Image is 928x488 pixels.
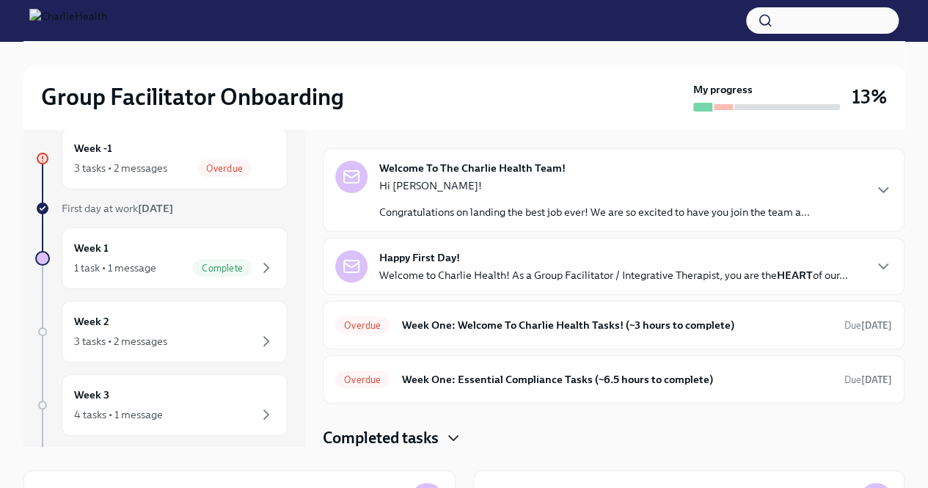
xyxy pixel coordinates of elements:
[861,374,892,385] strong: [DATE]
[41,82,344,112] h2: Group Facilitator Onboarding
[335,313,892,337] a: OverdueWeek One: Welcome To Charlie Health Tasks! (~3 hours to complete)Due[DATE]
[74,140,112,156] h6: Week -1
[844,318,892,332] span: August 11th, 2025 09:00
[74,161,167,175] div: 3 tasks • 2 messages
[35,128,288,189] a: Week -13 tasks • 2 messagesOverdue
[74,313,109,329] h6: Week 2
[74,261,156,275] div: 1 task • 1 message
[379,205,810,219] p: Congratulations on landing the best job ever! We are so excited to have you join the team a...
[62,202,173,215] span: First day at work
[844,373,892,387] span: August 11th, 2025 09:00
[335,320,390,331] span: Overdue
[844,374,892,385] span: Due
[323,427,439,449] h4: Completed tasks
[138,202,173,215] strong: [DATE]
[401,371,833,387] h6: Week One: Essential Compliance Tasks (~6.5 hours to complete)
[335,368,892,391] a: OverdueWeek One: Essential Compliance Tasks (~6.5 hours to complete)Due[DATE]
[193,263,252,274] span: Complete
[197,163,252,174] span: Overdue
[844,320,892,331] span: Due
[852,84,887,110] h3: 13%
[74,240,109,256] h6: Week 1
[29,9,107,32] img: CharlieHealth
[35,201,288,216] a: First day at work[DATE]
[74,334,167,349] div: 3 tasks • 2 messages
[335,374,390,385] span: Overdue
[379,161,566,175] strong: Welcome To The Charlie Health Team!
[379,250,460,265] strong: Happy First Day!
[35,374,288,436] a: Week 34 tasks • 1 message
[777,269,813,282] strong: HEART
[74,387,109,403] h6: Week 3
[379,268,848,283] p: Welcome to Charlie Health! As a Group Facilitator / Integrative Therapist, you are the of our...
[74,407,163,422] div: 4 tasks • 1 message
[35,301,288,363] a: Week 23 tasks • 2 messages
[401,317,833,333] h6: Week One: Welcome To Charlie Health Tasks! (~3 hours to complete)
[861,320,892,331] strong: [DATE]
[35,227,288,289] a: Week 11 task • 1 messageComplete
[323,427,905,449] div: Completed tasks
[379,178,810,193] p: Hi [PERSON_NAME]!
[693,82,753,97] strong: My progress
